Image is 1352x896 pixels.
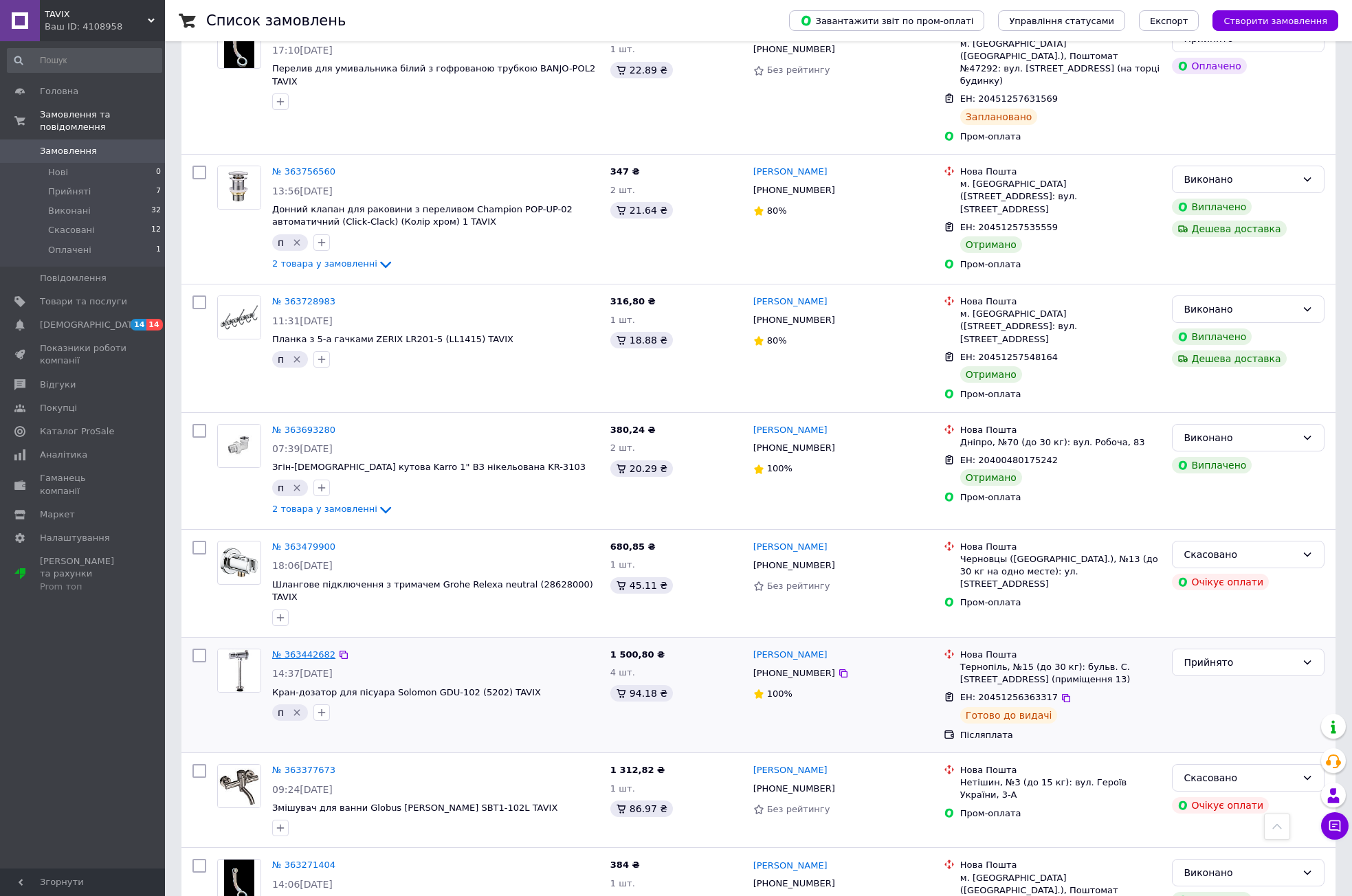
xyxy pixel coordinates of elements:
[960,807,1162,820] div: Пром-оплата
[1172,58,1246,74] div: Оплачено
[610,443,635,453] span: 2 шт.
[40,319,142,331] span: [DEMOGRAPHIC_DATA]
[800,14,973,27] span: Завантажити звіт по пром-оплаті
[1172,350,1286,367] div: Дешева доставка
[218,166,261,209] img: Фото товару
[272,204,573,227] a: Донний клапан для раковини з переливом Champion POP-UP-02 автоматичний (Click-Clack) (Колір хром)...
[272,560,333,571] span: 18:06[DATE]
[753,860,828,873] a: [PERSON_NAME]
[217,649,261,693] a: Фото товару
[960,541,1162,553] div: Нова Пошта
[156,244,161,256] span: 1
[1199,15,1338,25] a: Створити замовлення
[610,800,673,817] div: 86.97 ₴
[40,379,76,391] span: Відгуки
[960,776,1162,801] div: Нетішин, №3 (до 15 кг): вул. Героїв України, 3-А
[272,803,557,813] a: Змішувач для ванни Globus [PERSON_NAME] SBT1-102L TAVIX
[1184,655,1296,670] div: Прийнято
[206,12,346,29] h1: Список замовлень
[146,319,162,331] span: 14
[272,296,335,306] a: № 363728983
[767,581,830,591] span: Без рейтингу
[40,402,77,414] span: Покупці
[40,472,127,497] span: Гаманець компанії
[960,692,1058,702] span: ЕН: 20451256363317
[1184,865,1296,880] div: Виконано
[291,237,302,248] svg: Видалити мітку
[610,44,635,54] span: 1 шт.
[753,649,828,662] a: [PERSON_NAME]
[751,557,838,574] div: [PHONE_NUMBER]
[610,860,640,870] span: 384 ₴
[610,541,656,552] span: 680,85 ₴
[610,425,656,435] span: 380,24 ₴
[272,462,586,472] span: Згін-[DEMOGRAPHIC_DATA] кутова Karro 1" ВЗ нікельована KR-3103
[960,424,1162,436] div: Нова Пошта
[272,579,593,603] a: Шлангове підключення з тримачем Grohe Relexa neutral (28628000) TAVIX
[48,224,95,236] span: Скасовані
[610,202,673,219] div: 21.64 ₴
[960,859,1162,871] div: Нова Пошта
[1321,812,1349,840] button: Чат з покупцем
[291,482,302,493] svg: Видалити мітку
[753,424,828,437] a: [PERSON_NAME]
[767,688,793,699] span: 100%
[960,764,1162,776] div: Нова Пошта
[218,649,261,692] img: Фото товару
[272,860,335,870] a: № 363271404
[1184,430,1296,445] div: Виконано
[960,258,1162,271] div: Пром-оплата
[272,334,513,344] a: Планка з 5-а гачками ZERIX LR201-5 (LL1415) TAVIX
[789,10,984,31] button: Завантажити звіт по пром-оплаті
[40,272,107,284] span: Повідомлення
[610,185,635,195] span: 2 шт.
[218,546,261,580] img: Фото товару
[753,166,828,179] a: [PERSON_NAME]
[272,259,377,269] span: 2 товара у замовленні
[272,687,541,697] a: Кран-дозатор для пісуара Solomon GDU-102 (5202) TAVIX
[960,222,1058,232] span: ЕН: 20451257535559
[960,469,1022,486] div: Отримано
[40,555,127,593] span: [PERSON_NAME] та рахунки
[45,8,148,21] span: TAVIX
[960,366,1022,383] div: Отримано
[217,764,261,808] a: Фото товару
[960,455,1058,465] span: ЕН: 20400480175242
[751,875,838,893] div: [PHONE_NUMBER]
[767,205,787,216] span: 80%
[272,258,394,269] a: 2 товара у замовленні
[610,878,635,888] span: 1 шт.
[278,707,284,718] span: п
[610,332,673,348] div: 18.88 ₴
[960,707,1058,724] div: Готово до видачі
[960,352,1058,362] span: ЕН: 20451257548164
[610,296,656,306] span: 316,80 ₴
[610,783,635,794] span: 1 шт.
[40,508,75,521] span: Маркет
[1009,16,1114,26] span: Управління статусами
[960,729,1162,741] div: Післяплата
[610,649,665,660] span: 1 500,80 ₴
[1184,547,1296,562] div: Скасовано
[272,186,333,197] span: 13:56[DATE]
[751,311,838,329] div: [PHONE_NUMBER]
[960,553,1162,591] div: Черновцы ([GEOGRAPHIC_DATA].), №13 (до 30 кг на одно месте): ул. [STREET_ADDRESS]
[610,685,673,702] div: 94.18 ₴
[1172,221,1286,237] div: Дешева доставка
[960,109,1038,125] div: Заплановано
[751,780,838,798] div: [PHONE_NUMBER]
[278,482,284,493] span: п
[217,295,261,339] a: Фото товару
[291,707,302,718] svg: Видалити мітку
[1150,16,1188,26] span: Експорт
[1172,574,1269,590] div: Очікує оплати
[156,186,161,198] span: 7
[218,296,261,339] img: Фото товару
[272,765,335,775] a: № 363377673
[217,424,261,468] a: Фото товару
[753,764,828,777] a: [PERSON_NAME]
[40,425,114,438] span: Каталог ProSale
